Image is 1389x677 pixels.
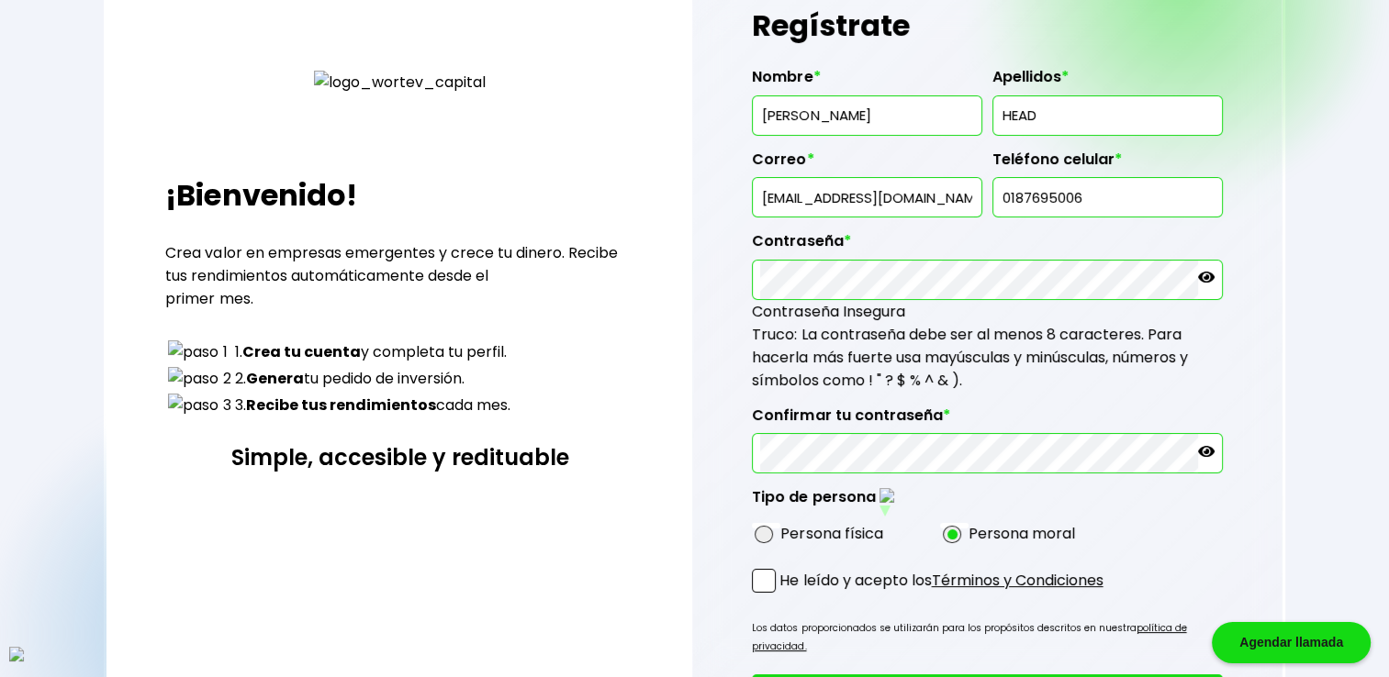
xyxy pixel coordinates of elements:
label: Apellidos [992,68,1223,95]
div: Agendar llamada [1212,622,1371,663]
strong: Recibe tus rendimientos [245,394,435,416]
label: Contraseña [752,232,1222,260]
img: tooltip-black-small.png [879,488,894,503]
strong: Crea tu cuenta [241,341,360,362]
img: paso 3 [168,394,230,416]
a: política de privacidad. [752,621,1186,653]
label: Persona física [780,522,882,545]
a: Términos y Condiciones [931,570,1103,591]
label: Confirmar tu contraseña [752,406,1222,434]
td: 2. tu pedido de inversión. [233,366,510,391]
h2: ¡Bienvenido! [165,173,633,217]
img: paso 1 [168,340,227,363]
p: He leído y acepto los [779,569,1103,592]
label: Nombre [752,68,982,95]
td: 1. y completa tu perfil. [233,339,510,364]
label: Teléfono celular [992,150,1223,178]
label: Correo [752,150,982,178]
h3: Simple, accesible y redituable [165,441,633,473]
img: paso 2 [168,367,230,390]
p: Los datos proporcionados se utilizarán para los propósitos descritos en nuestra [752,619,1222,656]
label: Tipo de persona [752,488,894,516]
input: inversionista@gmail.com [760,178,974,216]
span: Truco: La contraseña debe ser al menos 8 caracteres. Para hacerla más fuerte usa mayúsculas y min... [752,324,1187,391]
img: logos_whatsapp-icon.svg [9,647,24,661]
label: Persona moral [969,522,1075,545]
span: Contraseña Insegura [752,301,904,322]
img: logo_wortev_capital [314,71,486,94]
strong: Genera [245,368,303,389]
input: 10 dígitos [1001,178,1215,216]
p: Crea valor en empresas emergentes y crece tu dinero. Recibe tus rendimientos automáticamente desd... [165,241,633,310]
td: 3. cada mes. [233,393,510,417]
